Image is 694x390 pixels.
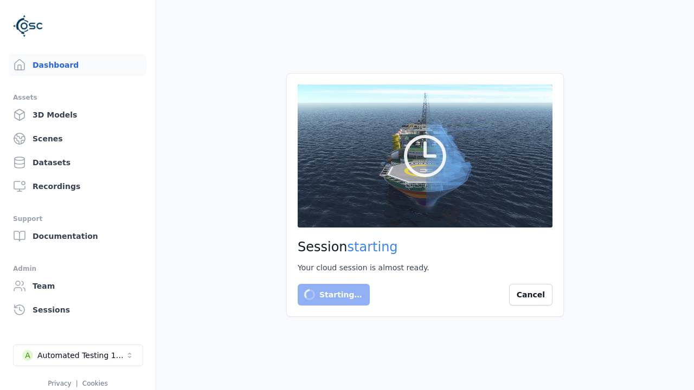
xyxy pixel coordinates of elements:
[9,104,147,126] a: 3D Models
[48,380,71,387] a: Privacy
[76,380,78,387] span: |
[509,284,552,305] button: Cancel
[22,350,33,361] div: A
[37,350,125,361] div: Automated Testing 1 - Playwright
[298,262,552,273] div: Your cloud session is almost ready.
[9,175,147,197] a: Recordings
[13,262,143,275] div: Admin
[9,225,147,247] a: Documentation
[13,11,43,41] img: Logo
[9,128,147,149] a: Scenes
[13,212,143,225] div: Support
[9,299,147,321] a: Sessions
[298,238,552,256] h2: Session
[9,152,147,173] a: Datasets
[9,275,147,297] a: Team
[13,91,143,104] div: Assets
[13,344,143,366] button: Select a workspace
[82,380,108,387] a: Cookies
[348,239,398,255] span: starting
[9,54,147,76] a: Dashboard
[298,284,370,305] button: Starting…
